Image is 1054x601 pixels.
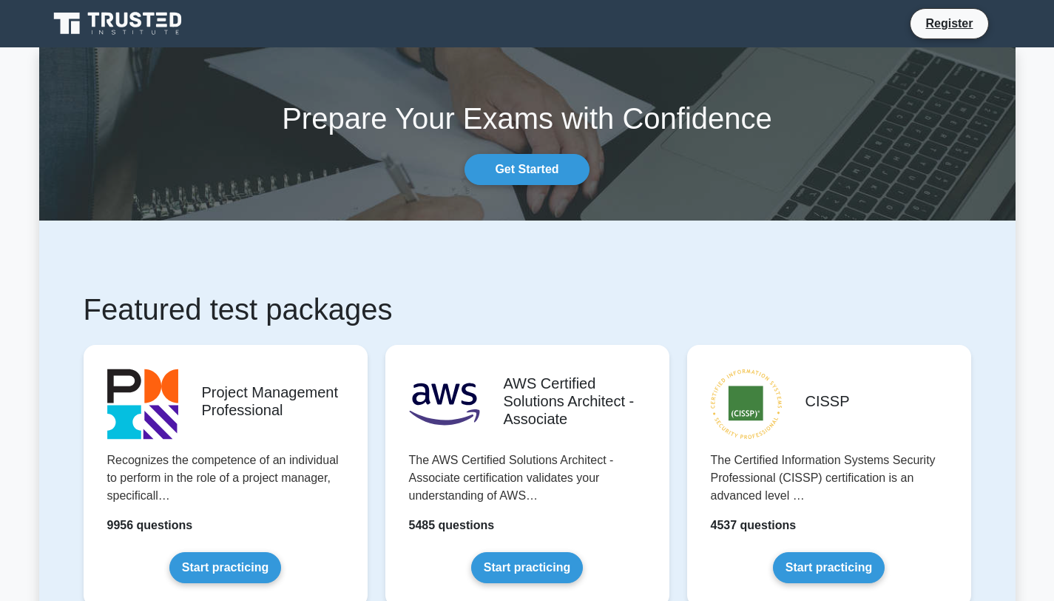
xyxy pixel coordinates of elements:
[169,552,281,583] a: Start practicing
[773,552,885,583] a: Start practicing
[471,552,583,583] a: Start practicing
[916,14,982,33] a: Register
[84,292,971,327] h1: Featured test packages
[39,101,1016,136] h1: Prepare Your Exams with Confidence
[464,154,589,185] a: Get Started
